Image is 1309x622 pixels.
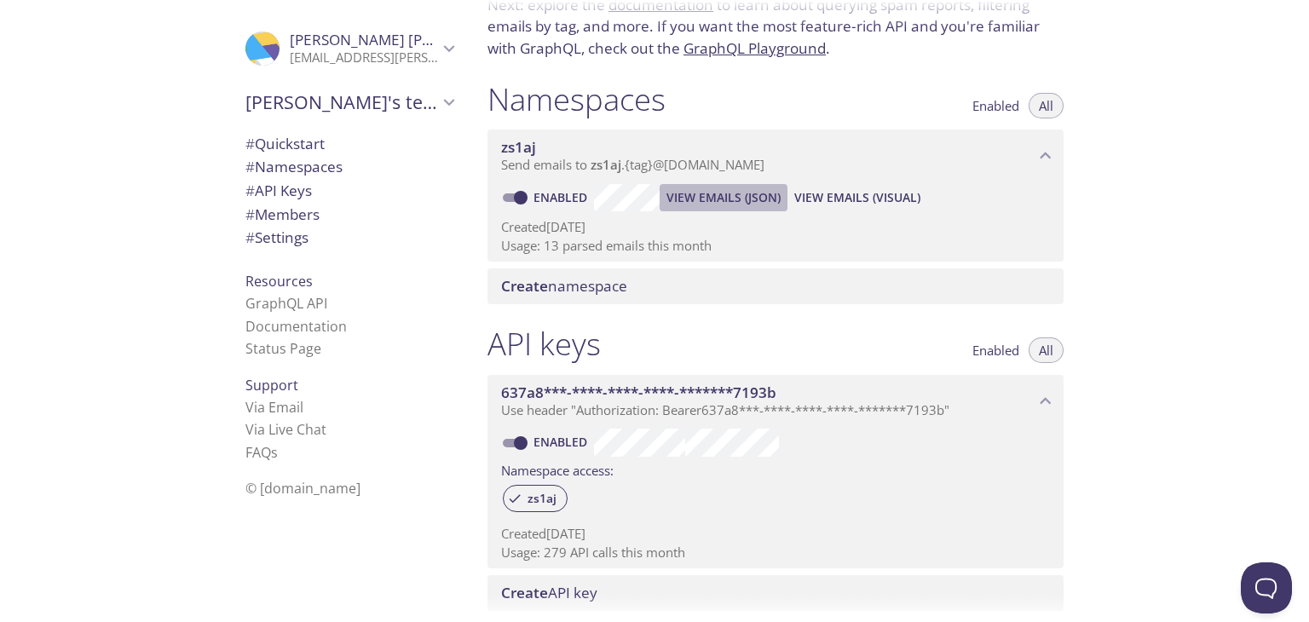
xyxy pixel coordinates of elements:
div: Create API Key [487,575,1064,611]
span: View Emails (JSON) [666,187,781,208]
span: Members [245,204,320,224]
div: Namespaces [232,155,467,179]
span: [PERSON_NAME] [PERSON_NAME] [290,30,523,49]
a: Via Email [245,398,303,417]
span: # [245,157,255,176]
span: Namespaces [245,157,343,176]
div: Create namespace [487,268,1064,304]
span: namespace [501,276,627,296]
a: Status Page [245,339,321,358]
span: Quickstart [245,134,325,153]
p: Usage: 279 API calls this month [501,544,1050,562]
span: zs1aj [591,156,621,173]
a: Documentation [245,317,347,336]
a: Via Live Chat [245,420,326,439]
button: All [1029,93,1064,118]
iframe: Help Scout Beacon - Open [1241,562,1292,613]
span: Send emails to . {tag} @[DOMAIN_NAME] [501,156,764,173]
p: [EMAIL_ADDRESS][PERSON_NAME][DOMAIN_NAME] [290,49,438,66]
a: GraphQL Playground [683,38,826,58]
span: # [245,181,255,200]
button: View Emails (Visual) [787,184,927,211]
a: Enabled [531,189,594,205]
div: Romeo Briones [232,20,467,77]
p: Usage: 13 parsed emails this month [501,237,1050,255]
a: Enabled [531,434,594,450]
label: Namespace access: [501,457,614,481]
span: [PERSON_NAME]'s team [245,90,438,114]
span: Create [501,276,548,296]
span: # [245,134,255,153]
span: zs1aj [501,137,536,157]
span: Create [501,583,548,602]
a: FAQ [245,443,278,462]
span: s [271,443,278,462]
span: API key [501,583,597,602]
div: zs1aj namespace [487,130,1064,182]
div: zs1aj [503,485,568,512]
span: # [245,227,255,247]
div: Team Settings [232,226,467,250]
p: Created [DATE] [501,218,1050,236]
button: View Emails (JSON) [660,184,787,211]
button: All [1029,337,1064,363]
div: Quickstart [232,132,467,156]
span: zs1aj [517,491,567,506]
div: Romeo's team [232,80,467,124]
h1: API keys [487,325,601,363]
a: GraphQL API [245,294,327,313]
h1: Namespaces [487,80,666,118]
span: # [245,204,255,224]
div: Members [232,203,467,227]
span: API Keys [245,181,312,200]
span: Support [245,376,298,395]
span: © [DOMAIN_NAME] [245,479,360,498]
button: Enabled [962,337,1029,363]
button: Enabled [962,93,1029,118]
span: View Emails (Visual) [794,187,920,208]
span: Settings [245,227,309,247]
span: Resources [245,272,313,291]
div: API Keys [232,179,467,203]
p: Created [DATE] [501,525,1050,543]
